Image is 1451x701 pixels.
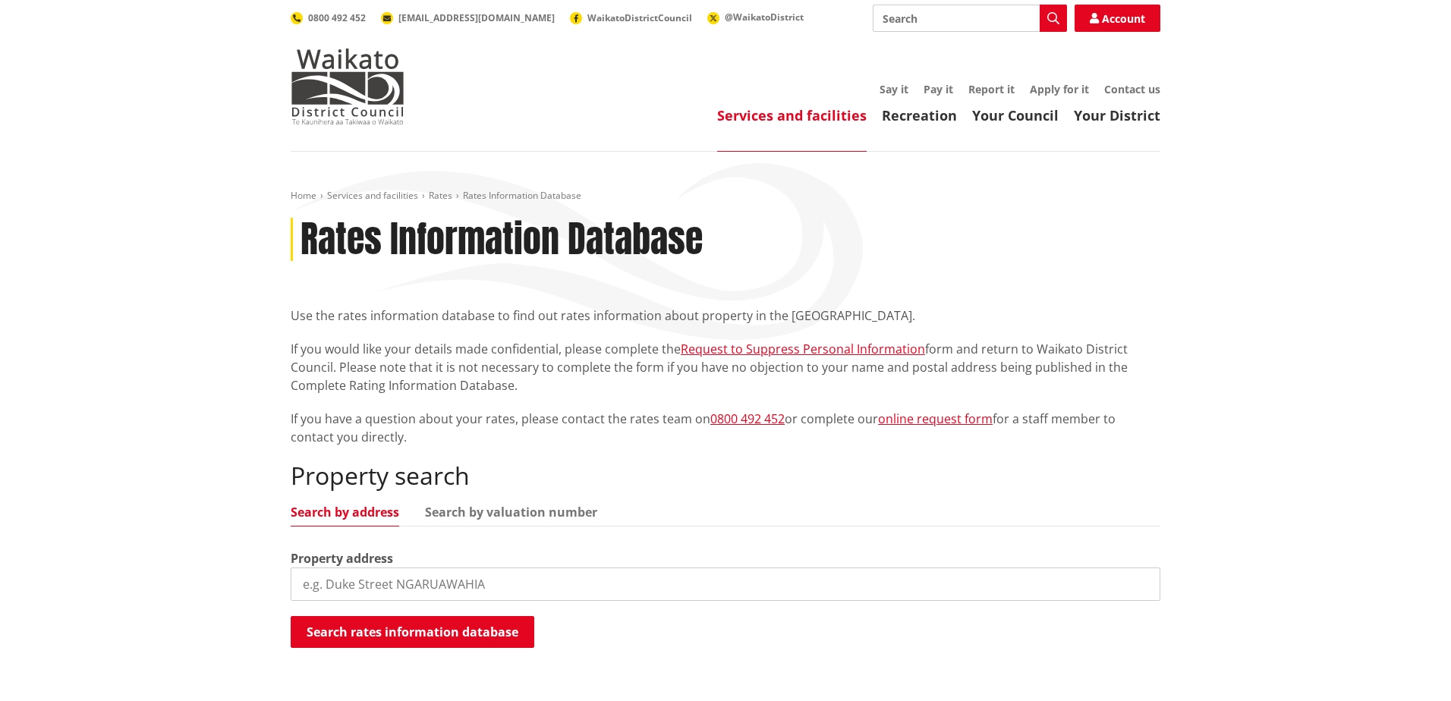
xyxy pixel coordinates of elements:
a: Apply for it [1030,82,1089,96]
a: Your District [1074,106,1160,124]
a: Pay it [924,82,953,96]
a: Search by valuation number [425,506,597,518]
span: 0800 492 452 [308,11,366,24]
h2: Property search [291,461,1160,490]
a: @WaikatoDistrict [707,11,804,24]
span: Rates Information Database [463,189,581,202]
h1: Rates Information Database [301,218,703,262]
a: Home [291,189,316,202]
a: Services and facilities [717,106,867,124]
input: e.g. Duke Street NGARUAWAHIA [291,567,1160,601]
a: Recreation [882,106,957,124]
a: 0800 492 452 [291,11,366,24]
p: If you would like your details made confidential, please complete the form and return to Waikato ... [291,340,1160,395]
a: Services and facilities [327,189,418,202]
a: [EMAIL_ADDRESS][DOMAIN_NAME] [381,11,555,24]
button: Search rates information database [291,616,534,648]
p: If you have a question about your rates, please contact the rates team on or complete our for a s... [291,410,1160,446]
span: @WaikatoDistrict [725,11,804,24]
a: Contact us [1104,82,1160,96]
a: Rates [429,189,452,202]
a: Search by address [291,506,399,518]
input: Search input [873,5,1067,32]
a: WaikatoDistrictCouncil [570,11,692,24]
p: Use the rates information database to find out rates information about property in the [GEOGRAPHI... [291,306,1160,325]
span: WaikatoDistrictCouncil [587,11,692,24]
a: 0800 492 452 [710,410,785,427]
a: Your Council [972,106,1059,124]
a: Report it [968,82,1015,96]
img: Waikato District Council - Te Kaunihera aa Takiwaa o Waikato [291,49,404,124]
a: online request form [878,410,993,427]
a: Account [1075,5,1160,32]
a: Say it [880,82,908,96]
nav: breadcrumb [291,190,1160,203]
label: Property address [291,549,393,567]
a: Request to Suppress Personal Information [681,341,925,357]
span: [EMAIL_ADDRESS][DOMAIN_NAME] [398,11,555,24]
